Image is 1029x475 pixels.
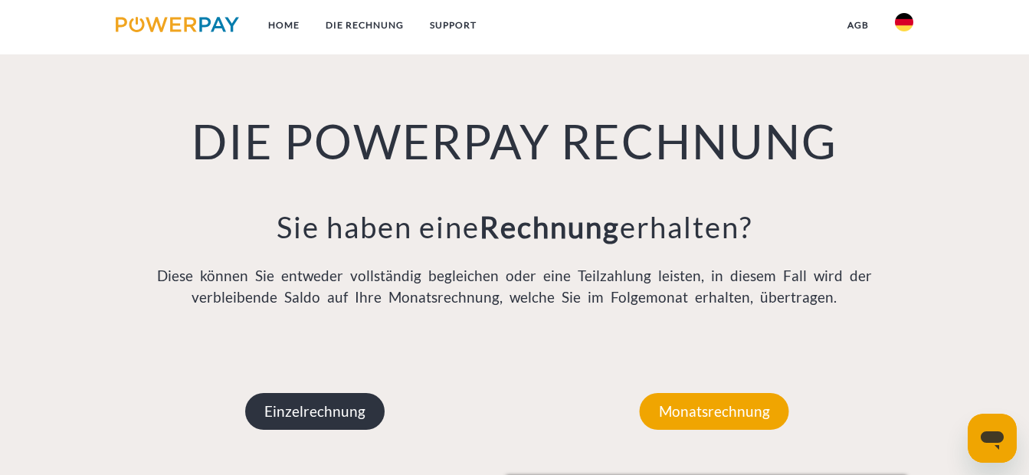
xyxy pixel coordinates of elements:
p: Diese können Sie entweder vollständig begleichen oder eine Teilzahlung leisten, in diesem Fall wi... [115,265,913,309]
h3: Sie haben eine erhalten? [115,209,913,246]
a: SUPPORT [417,11,490,39]
img: de [895,13,913,31]
p: Einzelrechnung [245,393,385,430]
p: Monatsrechnung [640,393,789,430]
a: DIE RECHNUNG [313,11,417,39]
img: logo-powerpay.svg [116,17,239,32]
b: Rechnung [480,209,620,244]
h1: DIE POWERPAY RECHNUNG [115,113,913,172]
a: agb [834,11,882,39]
a: Home [255,11,313,39]
iframe: Schaltfläche zum Öffnen des Messaging-Fensters [968,414,1017,463]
